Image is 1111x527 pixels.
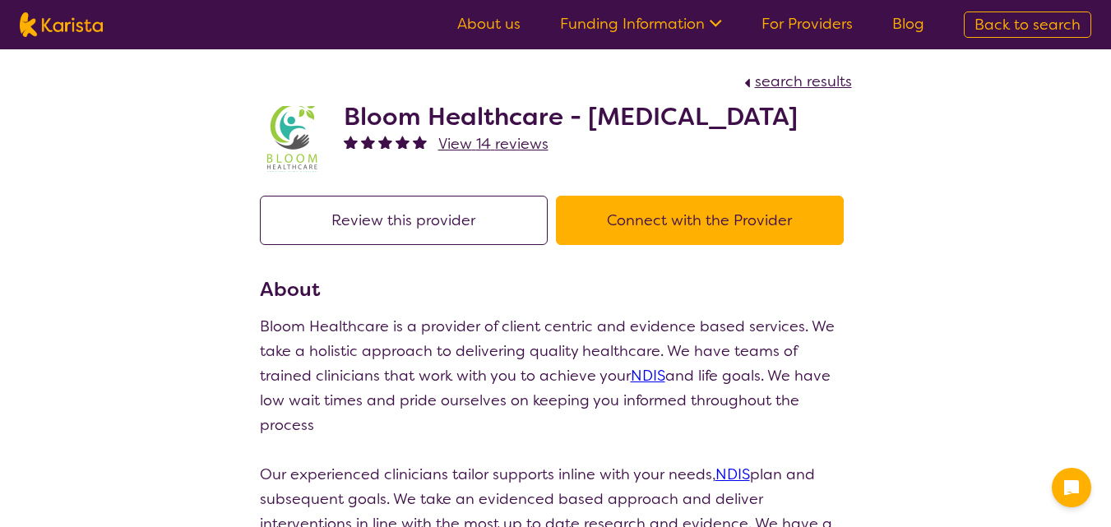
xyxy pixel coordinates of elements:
[740,72,852,91] a: search results
[755,72,852,91] span: search results
[260,314,852,437] p: Bloom Healthcare is a provider of client centric and evidence based services. We take a holistic ...
[260,106,326,172] img: kyxjko9qh2ft7c3q1pd9.jpg
[344,135,358,149] img: fullstar
[20,12,103,37] img: Karista logo
[260,210,556,230] a: Review this provider
[413,135,427,149] img: fullstar
[396,135,410,149] img: fullstar
[344,102,798,132] h2: Bloom Healthcare - [MEDICAL_DATA]
[438,132,549,156] a: View 14 reviews
[438,134,549,154] span: View 14 reviews
[715,465,750,484] a: NDIS
[631,366,665,386] a: NDIS
[560,14,722,34] a: Funding Information
[378,135,392,149] img: fullstar
[361,135,375,149] img: fullstar
[964,12,1091,38] a: Back to search
[556,196,844,245] button: Connect with the Provider
[761,14,853,34] a: For Providers
[556,210,852,230] a: Connect with the Provider
[457,14,521,34] a: About us
[892,14,924,34] a: Blog
[260,275,852,304] h3: About
[260,196,548,245] button: Review this provider
[974,15,1081,35] span: Back to search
